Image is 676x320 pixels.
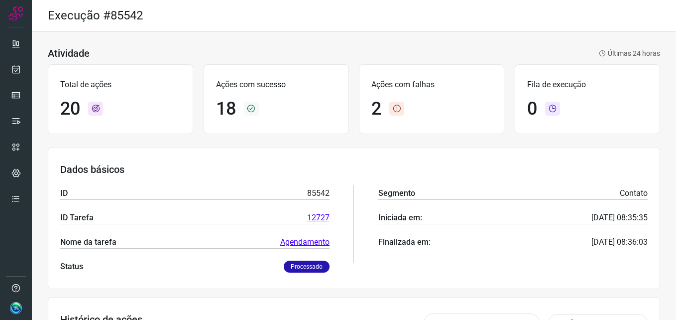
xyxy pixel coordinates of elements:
[60,163,648,175] h3: Dados básicos
[527,79,648,91] p: Fila de execução
[307,187,330,199] p: 85542
[60,212,94,224] p: ID Tarefa
[216,98,236,120] h1: 18
[591,236,648,248] p: [DATE] 08:36:03
[527,98,537,120] h1: 0
[60,261,83,273] p: Status
[8,6,23,21] img: Logo
[60,98,80,120] h1: 20
[60,236,116,248] p: Nome da tarefa
[378,212,422,224] p: Iniciada em:
[599,48,660,59] p: Últimas 24 horas
[48,8,143,23] h2: Execução #85542
[307,212,330,224] a: 12727
[378,236,431,248] p: Finalizada em:
[620,187,648,199] p: Contato
[378,187,415,199] p: Segmento
[48,47,90,59] h3: Atividade
[371,98,381,120] h1: 2
[591,212,648,224] p: [DATE] 08:35:35
[10,302,22,314] img: d1faacb7788636816442e007acca7356.jpg
[60,79,181,91] p: Total de ações
[60,187,68,199] p: ID
[280,236,330,248] a: Agendamento
[216,79,337,91] p: Ações com sucesso
[371,79,492,91] p: Ações com falhas
[284,261,330,273] p: Processado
